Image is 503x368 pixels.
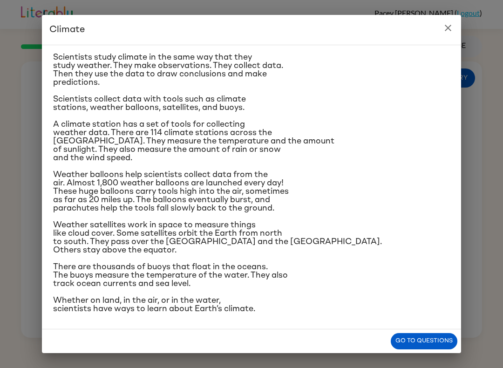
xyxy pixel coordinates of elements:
[439,19,457,37] button: close
[53,263,288,288] span: There are thousands of buoys that float in the oceans. The buoys measure the temperature of the w...
[53,120,334,162] span: A climate station has a set of tools for collecting weather data. There are 114 climate stations ...
[53,95,246,112] span: Scientists collect data with tools such as climate stations, weather balloons, satellites, and bu...
[391,333,457,349] button: Go to questions
[42,15,461,45] h2: Climate
[53,53,283,87] span: Scientists study climate in the same way that they study weather. They make observations. They co...
[53,221,382,254] span: Weather satellites work in space to measure things like cloud cover. Some satellites orbit the Ea...
[53,296,255,313] span: Whether on land, in the air, or in the water, scientists have ways to learn about Earth’s climate.
[53,170,289,212] span: Weather balloons help scientists collect data from the air. Almost 1,800 weather balloons are lau...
